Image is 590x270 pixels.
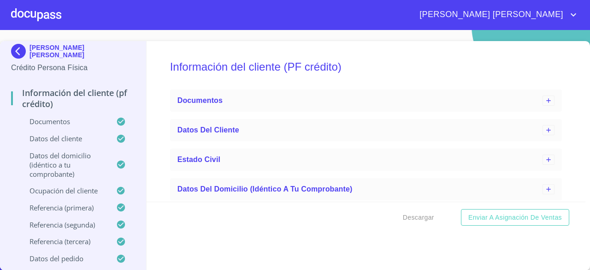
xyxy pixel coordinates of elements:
[11,44,135,62] div: [PERSON_NAME] [PERSON_NAME]
[11,254,116,263] p: Datos del pedido
[11,87,135,109] p: Información del cliente (PF crédito)
[11,237,116,246] p: Referencia (tercera)
[170,119,562,141] div: Datos del cliente
[11,220,116,229] p: Referencia (segunda)
[413,7,568,22] span: [PERSON_NAME] [PERSON_NAME]
[11,203,116,212] p: Referencia (primera)
[170,90,562,112] div: Documentos
[399,209,438,226] button: Descargar
[177,185,353,193] span: Datos del domicilio (idéntico a tu comprobante)
[413,7,579,22] button: account of current user
[177,96,223,104] span: Documentos
[11,186,116,195] p: Ocupación del Cliente
[403,212,434,223] span: Descargar
[170,48,562,86] h5: Información del cliente (PF crédito)
[11,151,116,179] p: Datos del domicilio (idéntico a tu comprobante)
[11,134,116,143] p: Datos del cliente
[468,212,562,223] span: Enviar a Asignación de Ventas
[177,126,239,134] span: Datos del cliente
[177,156,220,163] span: Estado Civil
[170,178,562,200] div: Datos del domicilio (idéntico a tu comprobante)
[29,44,135,59] p: [PERSON_NAME] [PERSON_NAME]
[11,117,116,126] p: Documentos
[11,62,135,73] p: Crédito Persona Física
[11,44,29,59] img: Docupass spot blue
[170,149,562,171] div: Estado Civil
[461,209,569,226] button: Enviar a Asignación de Ventas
